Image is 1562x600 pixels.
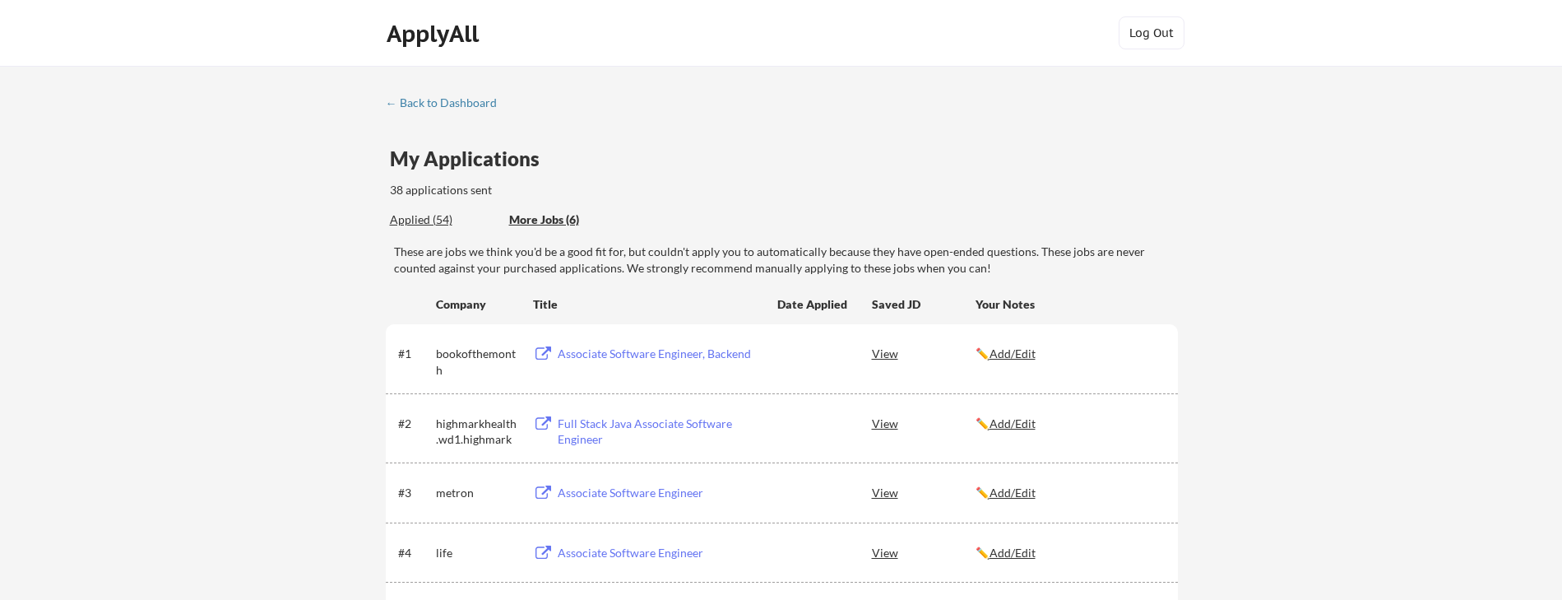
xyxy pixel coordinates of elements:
div: life [436,545,518,561]
div: ✏️ [976,485,1163,501]
div: ApplyAll [387,20,484,48]
div: Associate Software Engineer, Backend [558,346,762,362]
div: View [872,477,976,507]
div: metron [436,485,518,501]
u: Add/Edit [990,347,1036,360]
div: highmarkhealth.wd1.highmark [436,416,518,448]
div: #4 [398,545,430,561]
div: #1 [398,346,430,362]
div: Title [533,296,762,313]
div: View [872,338,976,368]
div: #3 [398,485,430,501]
div: View [872,408,976,438]
u: Add/Edit [990,546,1036,560]
div: ✏️ [976,346,1163,362]
div: ✏️ [976,545,1163,561]
button: Log Out [1119,16,1184,49]
div: Associate Software Engineer [558,545,762,561]
div: More Jobs (6) [509,212,630,228]
div: #2 [398,416,430,432]
div: bookofthemonth [436,346,518,378]
div: ← Back to Dashboard [386,97,509,109]
div: Company [436,296,518,313]
div: Full Stack Java Associate Software Engineer [558,416,762,448]
div: Saved JD [872,289,976,319]
u: Add/Edit [990,416,1036,430]
div: These are all the jobs you've been applied to so far. [390,212,497,229]
div: These are jobs we think you'd be a good fit for, but couldn't apply you to automatically because ... [394,244,1178,276]
div: My Applications [390,149,553,169]
div: These are job applications we think you'd be a good fit for, but couldn't apply you to automatica... [509,212,630,229]
u: Add/Edit [990,486,1036,500]
div: 38 applications sent [390,182,708,198]
div: View [872,537,976,567]
a: ← Back to Dashboard [386,96,509,113]
div: Date Applied [777,296,850,313]
div: ✏️ [976,416,1163,432]
div: Your Notes [976,296,1163,313]
div: Applied (54) [390,212,497,228]
div: Associate Software Engineer [558,485,762,501]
